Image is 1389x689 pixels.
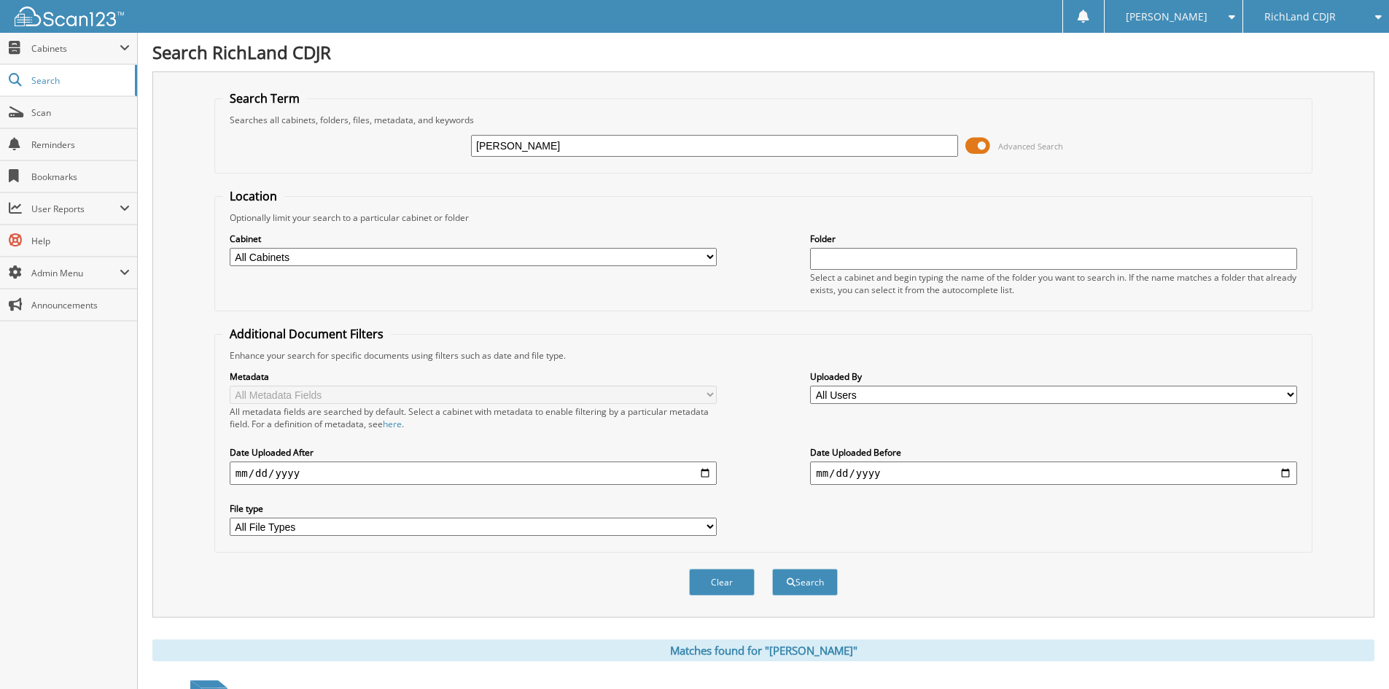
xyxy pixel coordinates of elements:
input: end [810,462,1297,485]
div: Searches all cabinets, folders, files, metadata, and keywords [222,114,1304,126]
label: Metadata [230,370,717,383]
span: Bookmarks [31,171,130,183]
span: Scan [31,106,130,119]
label: Date Uploaded After [230,446,717,459]
img: scan123-logo-white.svg [15,7,124,26]
span: Reminders [31,139,130,151]
span: Advanced Search [998,141,1063,152]
div: All metadata fields are searched by default. Select a cabinet with metadata to enable filtering b... [230,405,717,430]
span: [PERSON_NAME] [1126,12,1207,21]
span: RichLand CDJR [1264,12,1336,21]
label: Cabinet [230,233,717,245]
span: Cabinets [31,42,120,55]
span: Announcements [31,299,130,311]
label: Uploaded By [810,370,1297,383]
div: Matches found for "[PERSON_NAME]" [152,639,1374,661]
label: File type [230,502,717,515]
a: here [383,418,402,430]
h1: Search RichLand CDJR [152,40,1374,64]
span: Admin Menu [31,267,120,279]
span: Search [31,74,128,87]
label: Folder [810,233,1297,245]
div: Select a cabinet and begin typing the name of the folder you want to search in. If the name match... [810,271,1297,296]
input: start [230,462,717,485]
button: Search [772,569,838,596]
legend: Additional Document Filters [222,326,391,342]
legend: Search Term [222,90,307,106]
span: Help [31,235,130,247]
label: Date Uploaded Before [810,446,1297,459]
div: Optionally limit your search to a particular cabinet or folder [222,211,1304,224]
div: Enhance your search for specific documents using filters such as date and file type. [222,349,1304,362]
legend: Location [222,188,284,204]
span: User Reports [31,203,120,215]
button: Clear [689,569,755,596]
